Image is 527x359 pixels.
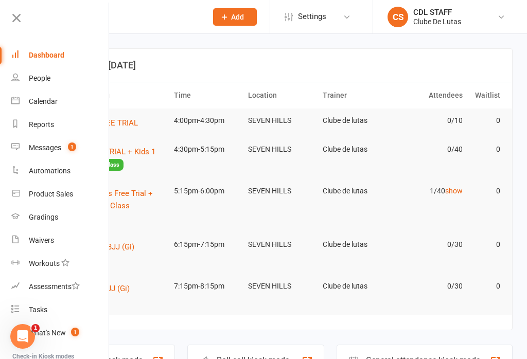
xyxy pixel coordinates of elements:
div: Automations [29,167,71,175]
td: 0/30 [393,232,467,257]
h3: Coming up [DATE] [61,60,501,70]
div: People [29,74,50,82]
td: Clube de lutas [318,232,393,257]
td: 0/40 [393,137,467,161]
th: Location [243,82,318,109]
button: Intermediate BJJ (Gi)Free class [62,241,165,266]
button: Foundation BJJ (Gi)Free class [62,282,165,308]
a: Calendar [11,90,109,113]
div: Reports [29,120,54,129]
td: 0/10 [393,109,467,133]
th: Attendees [393,82,467,109]
a: Product Sales [11,183,109,206]
a: What's New1 [11,321,109,345]
a: Assessments [11,275,109,298]
button: Kids 2 & Teens Free Trial + Kids 2 & Teen ClassFree class [62,187,165,225]
td: 6:15pm-7:15pm [169,232,244,257]
th: Waitlist [467,82,504,109]
a: show [445,187,463,195]
td: 0/30 [393,274,467,298]
a: Automations [11,159,109,183]
span: Settings [298,5,326,28]
td: Clube de lutas [318,179,393,203]
td: 0 [467,109,504,133]
td: SEVEN HILLS [243,179,318,203]
div: Waivers [29,236,54,244]
span: 1 [31,324,40,332]
div: Clube De Lutas [413,17,461,26]
iframe: Intercom live chat [10,324,35,349]
a: Tasks [11,298,109,321]
a: Messages 1 [11,136,109,159]
div: Calendar [29,97,58,105]
a: Reports [11,113,109,136]
th: Time [169,82,244,109]
td: SEVEN HILLS [243,109,318,133]
td: SEVEN HILLS [243,274,318,298]
button: Kids 1 FREE TRIAL + Kids 1 ClassFree class [62,146,165,171]
td: 1/40 [393,179,467,203]
div: Messages [29,143,61,152]
a: Gradings [11,206,109,229]
td: 7:15pm-8:15pm [169,274,244,298]
div: What's New [29,329,66,337]
div: Dashboard [29,51,64,59]
a: Dashboard [11,44,109,67]
div: Assessments [29,282,80,291]
a: People [11,67,109,90]
td: 4:00pm-4:30pm [169,109,244,133]
td: 0 [467,137,504,161]
td: SEVEN HILLS [243,137,318,161]
th: Trainer [318,82,393,109]
div: Workouts [29,259,60,267]
input: Search... [61,10,200,24]
td: Clube de lutas [318,109,393,133]
span: Add [231,13,244,21]
td: 4:30pm-5:15pm [169,137,244,161]
td: 5:15pm-6:00pm [169,179,244,203]
td: 0 [467,232,504,257]
span: 1 [68,142,76,151]
div: CDL STAFF [413,8,461,17]
th: Event/Booking [57,82,169,109]
td: Clube de lutas [318,274,393,298]
button: Add [213,8,257,26]
td: SEVEN HILLS [243,232,318,257]
div: Gradings [29,213,58,221]
div: Tasks [29,306,47,314]
td: 0 [467,274,504,298]
div: CS [388,7,408,27]
td: Clube de lutas [318,137,393,161]
span: 1 [71,328,79,336]
a: Workouts [11,252,109,275]
td: 0 [467,179,504,203]
a: Waivers [11,229,109,252]
div: Product Sales [29,190,73,198]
